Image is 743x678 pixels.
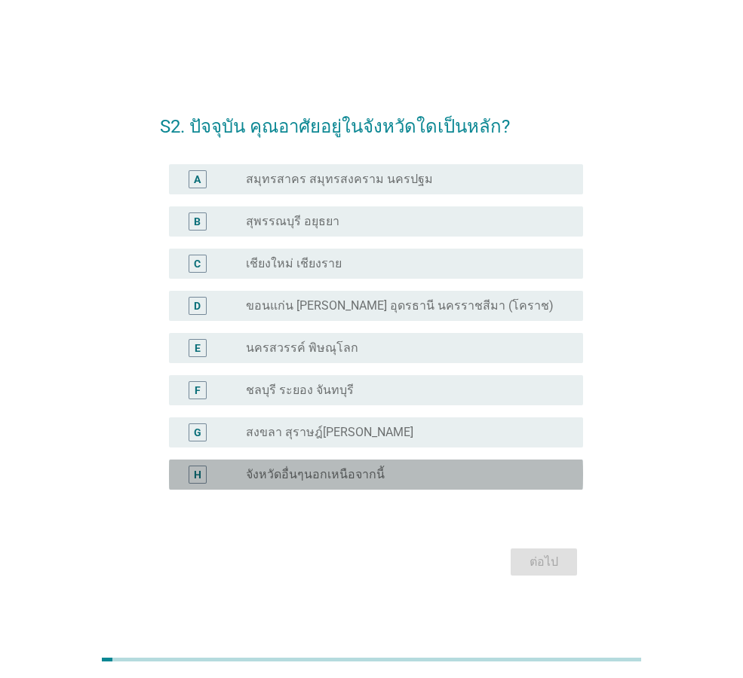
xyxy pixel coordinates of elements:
div: D [194,298,201,314]
label: ชลบุรี ระยอง จันทบุรี [246,383,354,398]
div: C [194,256,201,272]
div: E [195,341,201,356]
label: เชียงใหม่ เชียงราย [246,256,342,271]
div: A [194,172,201,188]
label: ขอนแก่น [PERSON_NAME] อุดรธานี นครราชสีมา (โคราช) [246,298,554,313]
h2: S2. ปัจจุบัน คุณอาศัยอยู่ในจังหวัดใดเป็นหลัก? [160,98,583,140]
div: B [194,214,201,230]
label: สุพรรณบุรี อยุธยา [246,214,339,229]
div: H [194,467,201,483]
label: สงขลา สุราษฎ์[PERSON_NAME] [246,425,413,440]
div: F [195,383,201,399]
label: นครสวรรค์ พิษณุโลก [246,341,358,356]
label: จังหวัดอื่นๆนอกเหนือจากนี้ [246,467,385,482]
div: G [194,425,201,441]
label: สมุทรสาคร สมุทรสงคราม นครปฐม [246,172,433,187]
